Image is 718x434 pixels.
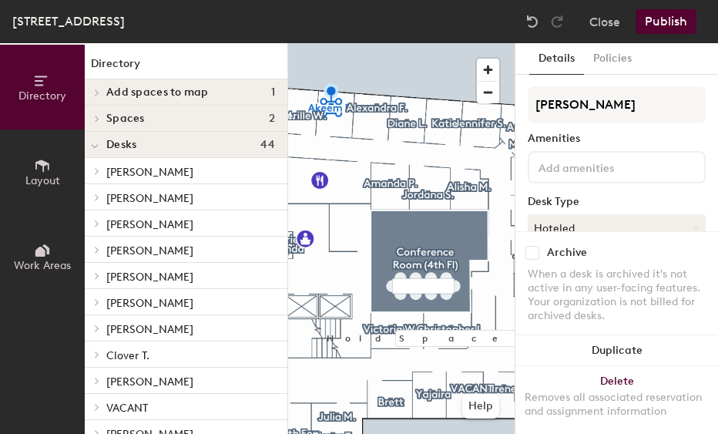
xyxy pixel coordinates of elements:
[528,133,706,145] div: Amenities
[535,157,674,176] input: Add amenities
[12,12,125,31] div: [STREET_ADDRESS]
[106,86,209,99] span: Add spaces to map
[584,43,641,75] button: Policies
[515,366,718,434] button: DeleteRemoves all associated reservation and assignment information
[106,166,193,179] span: [PERSON_NAME]
[269,113,275,125] span: 2
[528,196,706,208] div: Desk Type
[525,14,540,29] img: Undo
[528,267,706,323] div: When a desk is archived it's not active in any user-facing features. Your organization is not bil...
[462,394,499,419] button: Help
[106,349,149,362] span: Clover T.
[106,244,193,257] span: [PERSON_NAME]
[106,297,193,310] span: [PERSON_NAME]
[18,89,66,103] span: Directory
[589,9,620,34] button: Close
[106,323,193,336] span: [PERSON_NAME]
[636,9,696,34] button: Publish
[106,218,193,231] span: [PERSON_NAME]
[106,192,193,205] span: [PERSON_NAME]
[515,335,718,366] button: Duplicate
[260,139,275,151] span: 44
[529,43,584,75] button: Details
[106,271,193,284] span: [PERSON_NAME]
[25,174,60,187] span: Layout
[106,113,145,125] span: Spaces
[85,56,287,79] h1: Directory
[271,86,275,99] span: 1
[106,402,148,415] span: VACANT
[14,259,71,272] span: Work Areas
[525,391,709,419] div: Removes all associated reservation and assignment information
[547,247,587,259] div: Archive
[549,14,565,29] img: Redo
[106,375,193,389] span: [PERSON_NAME]
[528,214,706,242] button: Hoteled
[106,139,136,151] span: Desks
